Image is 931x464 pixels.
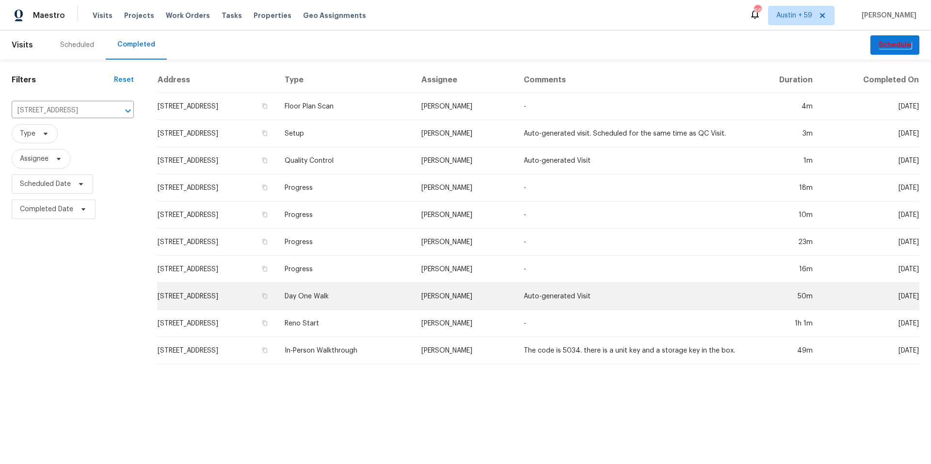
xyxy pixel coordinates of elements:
th: Duration [745,67,820,93]
td: Day One Walk [277,283,413,310]
td: [STREET_ADDRESS] [157,93,277,120]
th: Assignee [414,67,516,93]
td: [PERSON_NAME] [414,93,516,120]
div: Scheduled [60,40,94,50]
td: 1h 1m [745,310,820,337]
td: Floor Plan Scan [277,93,413,120]
td: - [516,174,745,201]
input: Search for an address... [12,103,107,118]
button: Copy Address [260,183,269,192]
td: [STREET_ADDRESS] [157,256,277,283]
td: - [516,201,745,229]
td: [PERSON_NAME] [414,337,516,364]
span: Tasks [222,12,242,19]
td: Progress [277,174,413,201]
td: [STREET_ADDRESS] [157,310,277,337]
td: [PERSON_NAME] [414,229,516,256]
span: [PERSON_NAME] [858,11,916,20]
td: [STREET_ADDRESS] [157,337,277,364]
span: Visits [12,34,33,56]
td: [DATE] [820,120,919,147]
div: Completed [117,40,155,49]
td: Setup [277,120,413,147]
button: Open [121,104,135,118]
span: Assignee [20,154,48,164]
td: Progress [277,201,413,229]
td: 10m [745,201,820,229]
td: [DATE] [820,283,919,310]
td: [PERSON_NAME] [414,120,516,147]
span: Austin + 59 [776,11,812,20]
td: [STREET_ADDRESS] [157,147,277,174]
td: [PERSON_NAME] [414,283,516,310]
th: Address [157,67,277,93]
span: Visits [93,11,112,20]
span: Scheduled Date [20,179,71,189]
td: 4m [745,93,820,120]
button: Copy Address [260,156,269,165]
td: Auto-generated Visit [516,147,745,174]
td: [DATE] [820,310,919,337]
button: Copy Address [260,102,269,110]
button: Schedule [870,35,919,55]
td: 49m [745,337,820,364]
td: - [516,93,745,120]
td: [PERSON_NAME] [414,147,516,174]
td: 50m [745,283,820,310]
td: [DATE] [820,93,919,120]
div: 667 [754,6,761,15]
span: Type [20,129,35,139]
td: 23m [745,229,820,256]
td: Auto-generated visit. Scheduled for the same time as QC Visit. [516,120,745,147]
span: Maestro [33,11,65,20]
td: [STREET_ADDRESS] [157,174,277,201]
button: Copy Address [260,292,269,300]
button: Copy Address [260,319,269,327]
td: Quality Control [277,147,413,174]
td: 3m [745,120,820,147]
td: - [516,229,745,256]
td: [DATE] [820,229,919,256]
td: [STREET_ADDRESS] [157,283,277,310]
td: [DATE] [820,147,919,174]
th: Completed On [820,67,919,93]
td: [DATE] [820,201,919,229]
th: Type [277,67,413,93]
td: [DATE] [820,174,919,201]
td: [PERSON_NAME] [414,310,516,337]
td: 16m [745,256,820,283]
td: In-Person Walkthrough [277,337,413,364]
button: Copy Address [260,264,269,273]
td: [PERSON_NAME] [414,174,516,201]
button: Copy Address [260,237,269,246]
td: [PERSON_NAME] [414,201,516,229]
span: Properties [254,11,291,20]
td: The code is 5034. there is a unit key and a storage key in the box. [516,337,745,364]
td: [STREET_ADDRESS] [157,229,277,256]
td: [STREET_ADDRESS] [157,120,277,147]
span: Projects [124,11,154,20]
td: - [516,310,745,337]
h1: Filters [12,75,114,85]
td: Progress [277,256,413,283]
button: Copy Address [260,210,269,219]
button: Copy Address [260,346,269,355]
span: Work Orders [166,11,210,20]
td: [PERSON_NAME] [414,256,516,283]
td: [STREET_ADDRESS] [157,201,277,229]
span: Geo Assignments [303,11,366,20]
em: Schedule [878,41,912,49]
td: Reno Start [277,310,413,337]
th: Comments [516,67,745,93]
td: [DATE] [820,337,919,364]
td: - [516,256,745,283]
td: Progress [277,229,413,256]
span: Completed Date [20,204,73,214]
div: Reset [114,75,134,85]
td: Auto-generated Visit [516,283,745,310]
td: 18m [745,174,820,201]
td: [DATE] [820,256,919,283]
button: Copy Address [260,129,269,138]
td: 1m [745,147,820,174]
